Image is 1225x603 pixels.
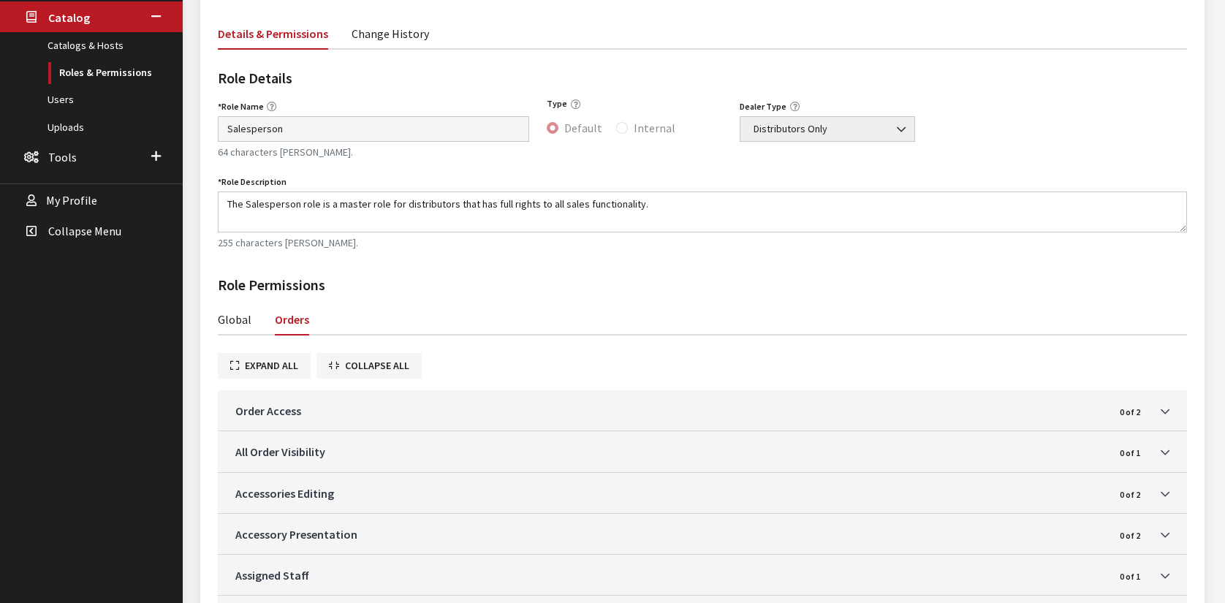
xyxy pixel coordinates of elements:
span: Tools [48,150,77,164]
label: Type [547,97,567,110]
label: Dealer Type [740,100,786,113]
span: 0 of 1 [1114,569,1146,584]
a: Toggle Accordion [1114,485,1169,502]
a: Assigned Staff [235,566,1114,584]
span: Catalog [48,10,90,25]
small: 255 characters [PERSON_NAME]. [218,235,1187,251]
span: My Profile [46,193,97,208]
h2: Role Details [218,67,1187,89]
h2: Role Permissions [218,274,1187,296]
a: Toggle Accordion [1114,526,1169,543]
a: Toggle Accordion [1114,402,1169,420]
button: Expand All [218,353,311,379]
a: Order Access [235,402,1114,420]
a: All Order Visibility [235,443,1114,460]
a: Change History [352,18,429,48]
label: Role Description [218,175,287,189]
a: Global [218,303,251,334]
a: Details & Permissions [218,18,328,50]
span: 0 of 2 [1114,487,1146,501]
label: Internal [634,119,675,137]
a: Toggle Accordion [1114,566,1169,584]
a: Toggle Accordion [1114,443,1169,460]
span: 0 of 1 [1114,446,1146,460]
span: 0 of 2 [1114,528,1146,543]
a: Orders [275,303,309,335]
a: Accessory Presentation [235,526,1114,543]
label: Default [564,119,602,137]
textarea: The Salesperson role is a master role for distributors that has full rights to all sales function... [218,191,1187,232]
small: 64 characters [PERSON_NAME]. [218,145,529,160]
label: Role Name [218,100,264,113]
input: e.g., Service Manager [218,116,529,142]
span: Collapse Menu [48,224,121,238]
button: Collapse All [316,353,422,379]
span: Distributors Only [749,121,906,137]
span: 0 of 2 [1114,405,1146,420]
span: Distributors Only [740,116,915,142]
a: Accessories Editing [235,485,1114,502]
